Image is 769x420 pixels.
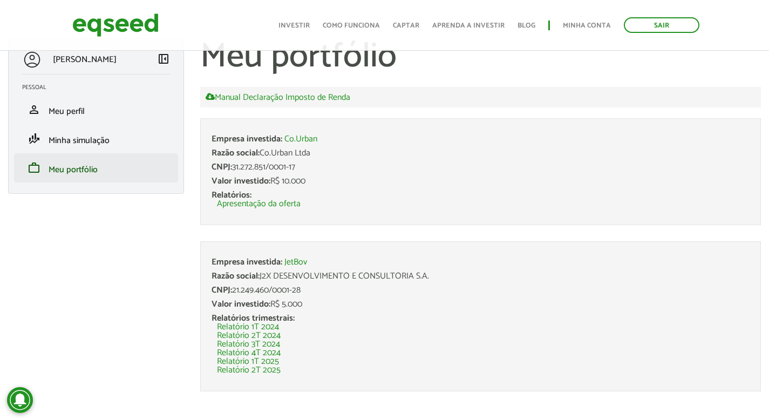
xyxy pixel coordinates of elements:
[278,22,310,29] a: Investir
[212,188,251,202] span: Relatórios:
[53,55,117,65] p: [PERSON_NAME]
[393,22,419,29] a: Captar
[14,95,178,124] li: Meu perfil
[217,366,281,375] a: Relatório 2T 2025
[212,300,750,309] div: R$ 5.000
[518,22,535,29] a: Blog
[212,163,750,172] div: 31.272.851/0001-17
[212,283,232,297] span: CNPJ:
[212,297,270,311] span: Valor investido:
[206,92,350,102] a: Manual Declaração Imposto de Renda
[212,146,260,160] span: Razão social:
[563,22,611,29] a: Minha conta
[212,177,750,186] div: R$ 10.000
[157,52,170,65] span: left_panel_close
[14,124,178,153] li: Minha simulação
[217,331,281,340] a: Relatório 2T 2024
[217,340,280,349] a: Relatório 3T 2024
[432,22,505,29] a: Aprenda a investir
[22,132,170,145] a: finance_modeMinha simulação
[212,255,282,269] span: Empresa investida:
[28,103,40,116] span: person
[212,149,750,158] div: Co.Urban Ltda
[217,200,301,208] a: Apresentação da oferta
[212,132,282,146] span: Empresa investida:
[28,132,40,145] span: finance_mode
[200,38,761,76] h1: Meu portfólio
[284,135,317,144] a: Co.Urban
[14,153,178,182] li: Meu portfólio
[284,258,307,267] a: JetBov
[212,174,270,188] span: Valor investido:
[624,17,699,33] a: Sair
[212,311,295,326] span: Relatórios trimestrais:
[22,84,178,91] h2: Pessoal
[22,161,170,174] a: workMeu portfólio
[217,357,279,366] a: Relatório 1T 2025
[212,160,232,174] span: CNPJ:
[323,22,380,29] a: Como funciona
[22,103,170,116] a: personMeu perfil
[212,272,750,281] div: J2X DESENVOLVIMENTO E CONSULTORIA S.A.
[49,104,85,119] span: Meu perfil
[157,52,170,67] a: Colapsar menu
[217,349,281,357] a: Relatório 4T 2024
[72,11,159,39] img: EqSeed
[49,133,110,148] span: Minha simulação
[217,323,279,331] a: Relatório 1T 2024
[212,269,260,283] span: Razão social:
[212,286,750,295] div: 21.249.460/0001-28
[49,162,98,177] span: Meu portfólio
[28,161,40,174] span: work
